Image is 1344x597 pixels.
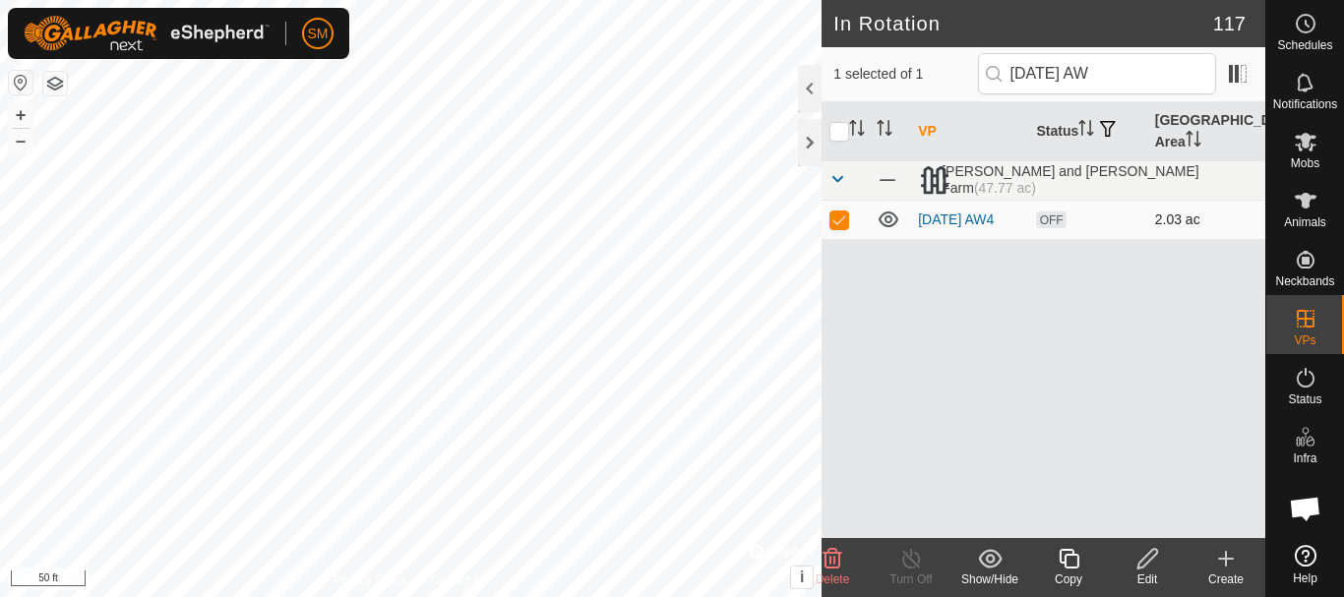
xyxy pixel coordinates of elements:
p-sorticon: Activate to sort [1186,134,1201,149]
button: Map Layers [43,72,67,95]
div: Open chat [1276,479,1335,538]
span: Delete [816,572,850,586]
input: Search (S) [978,53,1216,94]
span: Mobs [1291,157,1319,169]
p-sorticon: Activate to sort [1078,123,1094,139]
h2: In Rotation [833,12,1212,35]
button: – [9,129,32,152]
th: [GEOGRAPHIC_DATA] Area [1147,102,1265,161]
button: Reset Map [9,71,32,94]
div: [PERSON_NAME] and [PERSON_NAME] Farm [918,163,1257,197]
span: SM [308,24,329,44]
th: VP [910,102,1028,161]
a: Contact Us [430,571,488,589]
span: Notifications [1273,98,1337,110]
img: Gallagher Logo [24,16,270,51]
div: Edit [1108,570,1187,588]
td: 2.03 ac [1147,200,1265,239]
span: (47.77 ac) [974,180,1036,196]
span: Schedules [1277,39,1332,51]
span: 117 [1213,9,1246,38]
span: Neckbands [1275,275,1334,287]
span: Infra [1293,452,1316,464]
button: + [9,103,32,127]
p-sorticon: Activate to sort [877,123,892,139]
button: i [791,567,813,588]
a: Help [1266,537,1344,592]
span: OFF [1036,211,1066,228]
div: Turn Off [872,570,950,588]
a: Privacy Policy [334,571,407,589]
span: 1 selected of 1 [833,64,977,85]
span: i [800,568,804,585]
span: Help [1293,572,1317,584]
div: Create [1187,570,1265,588]
div: Copy [1029,570,1108,588]
p-sorticon: Activate to sort [849,123,865,139]
span: VPs [1294,334,1315,346]
span: Animals [1284,216,1326,228]
div: Show/Hide [950,570,1029,588]
th: Status [1028,102,1146,161]
span: Status [1288,393,1321,405]
a: [DATE] AW4 [918,211,994,227]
